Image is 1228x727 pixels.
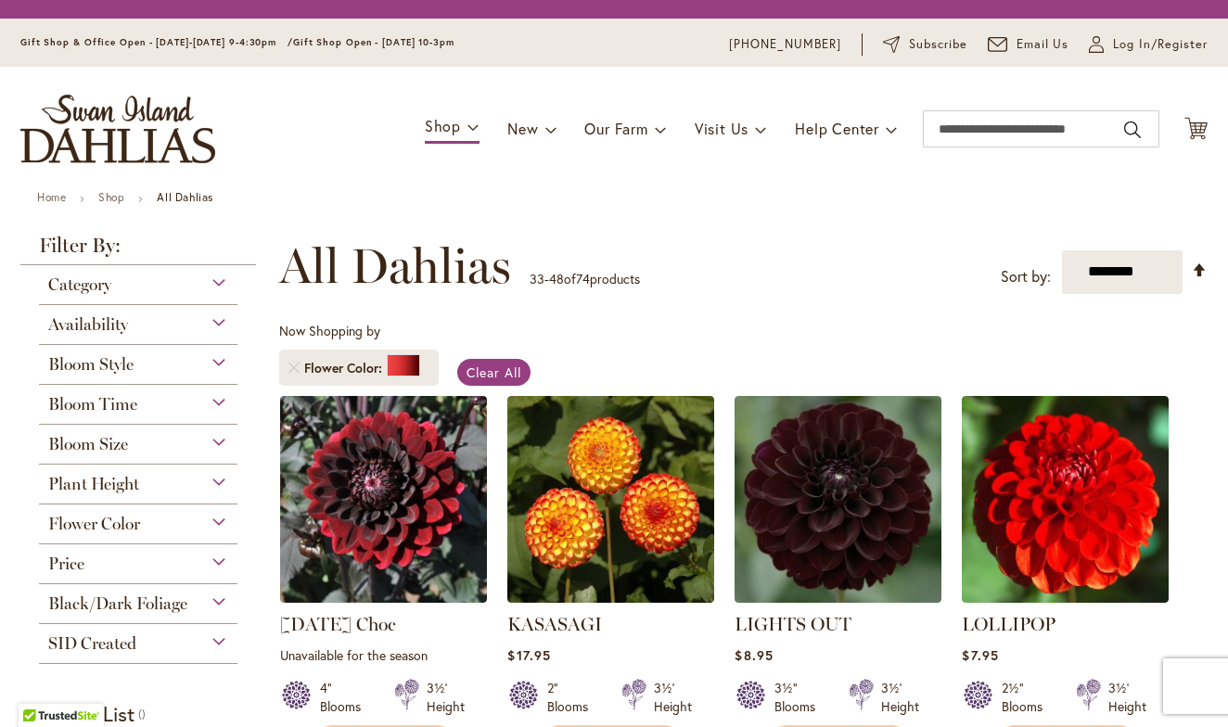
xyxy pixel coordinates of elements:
a: [PHONE_NUMBER] [729,35,841,54]
span: New [507,119,538,138]
span: Flower Color [304,359,387,377]
div: 3½' Height [654,679,692,716]
a: KASASAGI [507,589,714,606]
span: $17.95 [507,646,550,664]
div: 3½' Height [427,679,465,716]
span: 48 [549,270,564,287]
span: $8.95 [735,646,773,664]
span: Shop [425,116,461,135]
a: Karma Choc [280,589,487,606]
span: Visit Us [695,119,748,138]
span: 33 [530,270,544,287]
p: Unavailable for the season [280,646,487,664]
a: LIGHTS OUT [735,589,941,606]
img: KASASAGI [507,396,714,603]
span: Gift Shop & Office Open - [DATE]-[DATE] 9-4:30pm / [20,36,293,48]
a: Shop [98,190,124,204]
div: 3½" Blooms [774,679,826,716]
a: LOLLIPOP [962,589,1169,606]
span: Bloom Style [48,354,134,375]
a: store logo [20,95,215,163]
span: Price [48,554,84,574]
img: Karma Choc [280,396,487,603]
div: 3½' Height [1108,679,1146,716]
span: 74 [576,270,590,287]
a: KASASAGI [507,613,602,635]
span: Plant Height [48,474,139,494]
p: - of products [530,264,640,294]
a: LIGHTS OUT [735,613,851,635]
strong: Filter By: [20,236,256,265]
span: Email Us [1017,35,1069,54]
span: Gift Shop Open - [DATE] 10-3pm [293,36,454,48]
a: Home [37,190,66,204]
div: 3½' Height [881,679,919,716]
a: Email Us [988,35,1069,54]
span: Flower Color [48,514,140,534]
a: Log In/Register [1089,35,1208,54]
a: Remove Flower Color Red [288,363,300,374]
span: Availability [48,314,128,335]
span: Now Shopping by [279,322,380,339]
a: Subscribe [883,35,967,54]
span: Black/Dark Foliage [48,593,187,614]
div: 4" Blooms [320,679,372,716]
strong: My Wish List [20,700,134,727]
span: Log In/Register [1113,35,1208,54]
span: Subscribe [909,35,967,54]
span: All Dahlias [279,238,511,294]
span: Category [48,274,111,295]
button: Search [1124,115,1141,145]
label: Sort by: [1001,260,1051,294]
span: $7.95 [962,646,998,664]
a: Clear All [457,359,531,386]
a: LOLLIPOP [962,613,1055,635]
div: 2½" Blooms [1002,679,1054,716]
span: Bloom Size [48,434,128,454]
strong: All Dahlias [157,190,213,204]
img: LOLLIPOP [962,396,1169,603]
span: SID Created [48,633,136,654]
a: [DATE] Choc [280,613,396,635]
img: LIGHTS OUT [735,396,941,603]
div: 2" Blooms [547,679,599,716]
span: Clear All [467,363,521,381]
span: Bloom Time [48,394,137,415]
span: Help Center [795,119,879,138]
span: Our Farm [584,119,647,138]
